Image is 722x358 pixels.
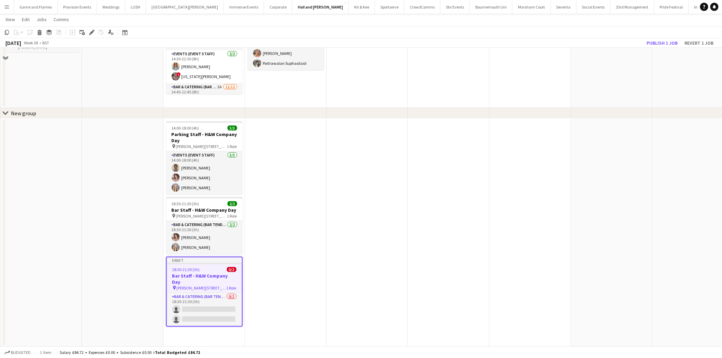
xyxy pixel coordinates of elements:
a: Edit [19,15,32,24]
span: 1 Role [227,144,237,149]
h3: Bar Staff - H&W Company Day [167,273,242,285]
button: CrowdComms [404,0,441,14]
button: Bournemouth Uni [470,0,512,14]
span: 18:30-21:30 (3h) [172,267,200,272]
div: [DATE] [5,40,21,46]
button: Kit & Kee [349,0,375,14]
div: Salary £84.72 + Expenses £0.00 + Subsistence £0.00 = [60,350,200,355]
button: Publish 1 job [644,39,681,47]
a: Jobs [34,15,49,24]
button: Sportserve [375,0,404,14]
h3: Bar Staff - H&W Company Day [166,207,243,213]
button: Revert 1 job [682,39,717,47]
button: Marsham Court [512,0,551,14]
app-job-card: 18:30-21:30 (3h)2/2Bar Staff - H&W Company Day [PERSON_NAME][STREET_ADDRESS]1 RoleBar & Catering ... [166,197,243,254]
h3: Parking Staff - H&W Company Day [166,131,243,144]
button: Corporate [264,0,292,14]
span: View [5,16,15,23]
span: [PERSON_NAME][STREET_ADDRESS] [176,213,227,219]
span: 2/2 [228,201,237,206]
span: Budgeted [11,350,31,355]
span: 3/3 [228,125,237,131]
span: Total Budgeted £84.72 [155,350,200,355]
a: View [3,15,18,24]
button: [GEOGRAPHIC_DATA][PERSON_NAME] [146,0,224,14]
button: Game and Flames [14,0,58,14]
button: Stir Events [441,0,470,14]
button: Pride Festival [654,0,689,14]
button: Social Events [577,0,611,14]
button: Provision Events [58,0,97,14]
span: 1 item [38,350,54,355]
span: 1 Role [227,285,236,290]
span: Edit [22,16,30,23]
span: 14:00-18:00 (4h) [172,125,199,131]
button: 33rd Management [611,0,654,14]
span: 18:30-21:30 (3h) [172,201,199,206]
span: [PERSON_NAME][STREET_ADDRESS] [176,144,227,149]
app-job-card: 14:00-18:00 (4h)3/3Parking Staff - H&W Company Day [PERSON_NAME][STREET_ADDRESS]1 RoleEvents (Eve... [166,121,243,194]
span: 1 Role [227,213,237,219]
button: LUSH [125,0,146,14]
span: Week 38 [23,40,40,45]
a: Comms [51,15,72,24]
span: [PERSON_NAME][STREET_ADDRESS] [177,285,227,290]
app-card-role: Bar & Catering (Bar Tender)0/218:30-21:30 (3h) [167,293,242,326]
div: Draft [167,257,242,263]
button: Seventa [551,0,577,14]
span: Jobs [37,16,47,23]
app-card-role: Events (Event Staff)2/214:30-22:30 (8h)[PERSON_NAME]![US_STATE][PERSON_NAME] [166,50,243,83]
div: New group [11,110,36,117]
app-card-role: Bar & Catering (Bar Tender)3A11/1214:45-22:45 (8h) [166,83,243,215]
span: 0/2 [227,267,236,272]
button: Weddings [97,0,125,14]
button: Budgeted [3,349,32,356]
span: ! [177,72,181,76]
button: Hall and [PERSON_NAME] [292,0,349,14]
app-card-role: Events (Event Staff)3/314:00-18:00 (4h)[PERSON_NAME][PERSON_NAME][PERSON_NAME] [166,151,243,194]
app-job-card: Draft18:30-21:30 (3h)0/2Bar Staff - H&W Company Day [PERSON_NAME][STREET_ADDRESS]1 RoleBar & Cate... [166,257,243,327]
app-card-role: Bar & Catering (Bar Tender)2/218:30-21:30 (3h)[PERSON_NAME][PERSON_NAME] [166,221,243,254]
button: Immense Events [224,0,264,14]
div: BST [42,40,49,45]
span: Comms [54,16,69,23]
